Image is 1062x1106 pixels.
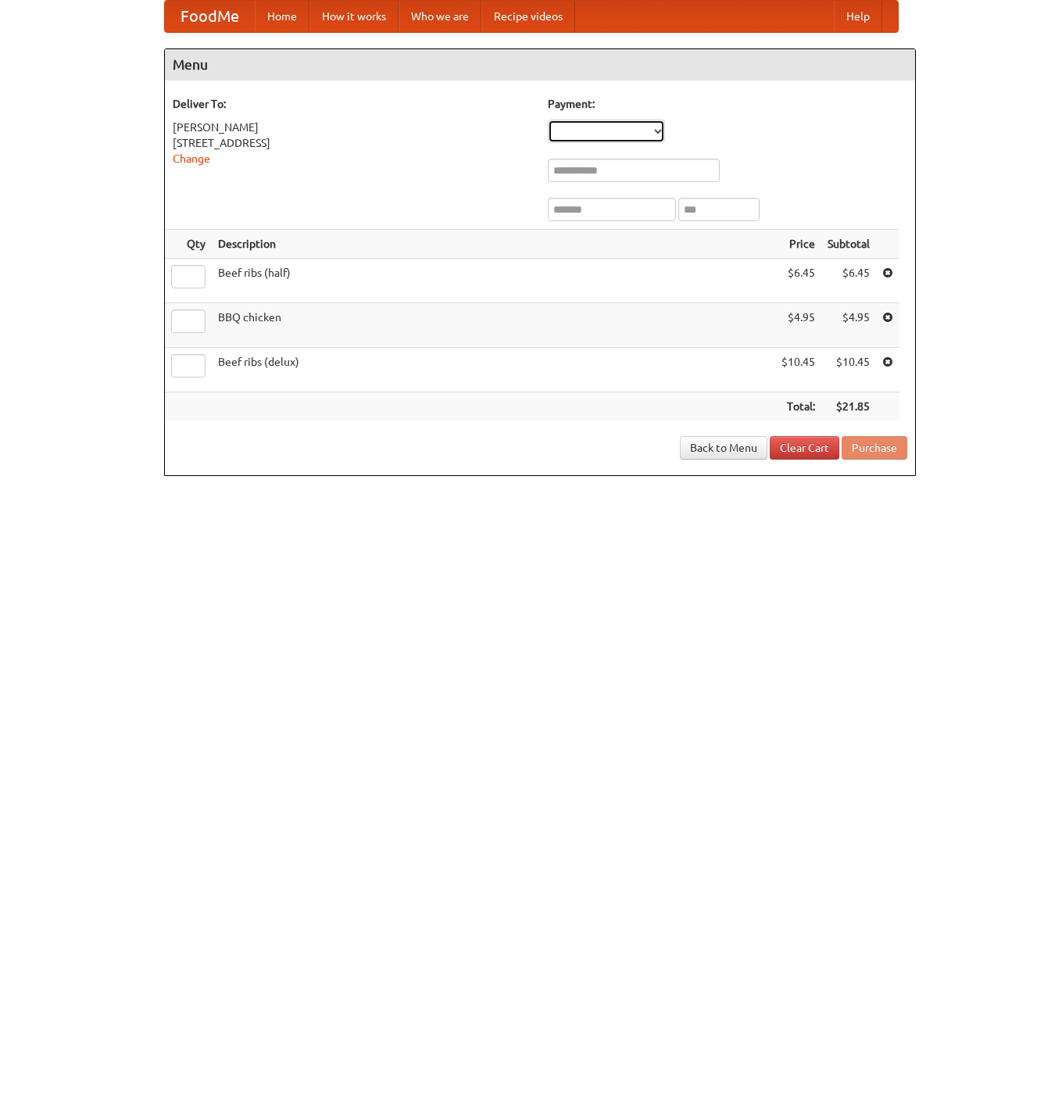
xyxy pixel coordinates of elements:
button: Purchase [842,436,907,460]
div: [STREET_ADDRESS] [173,135,532,151]
td: Beef ribs (delux) [212,348,775,392]
td: $10.45 [775,348,821,392]
td: BBQ chicken [212,303,775,348]
td: $4.95 [775,303,821,348]
a: Recipe videos [481,1,575,32]
h5: Payment: [548,96,907,112]
a: How it works [309,1,399,32]
h5: Deliver To: [173,96,532,112]
th: $21.85 [821,392,876,421]
td: $6.45 [775,259,821,303]
td: Beef ribs (half) [212,259,775,303]
th: Price [775,230,821,259]
th: Description [212,230,775,259]
a: Help [834,1,882,32]
th: Total: [775,392,821,421]
a: Change [173,152,210,165]
a: Who we are [399,1,481,32]
h4: Menu [165,49,915,81]
a: Back to Menu [680,436,767,460]
a: Clear Cart [770,436,839,460]
td: $4.95 [821,303,876,348]
div: [PERSON_NAME] [173,120,532,135]
th: Subtotal [821,230,876,259]
a: Home [255,1,309,32]
td: $10.45 [821,348,876,392]
a: FoodMe [165,1,255,32]
th: Qty [165,230,212,259]
td: $6.45 [821,259,876,303]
